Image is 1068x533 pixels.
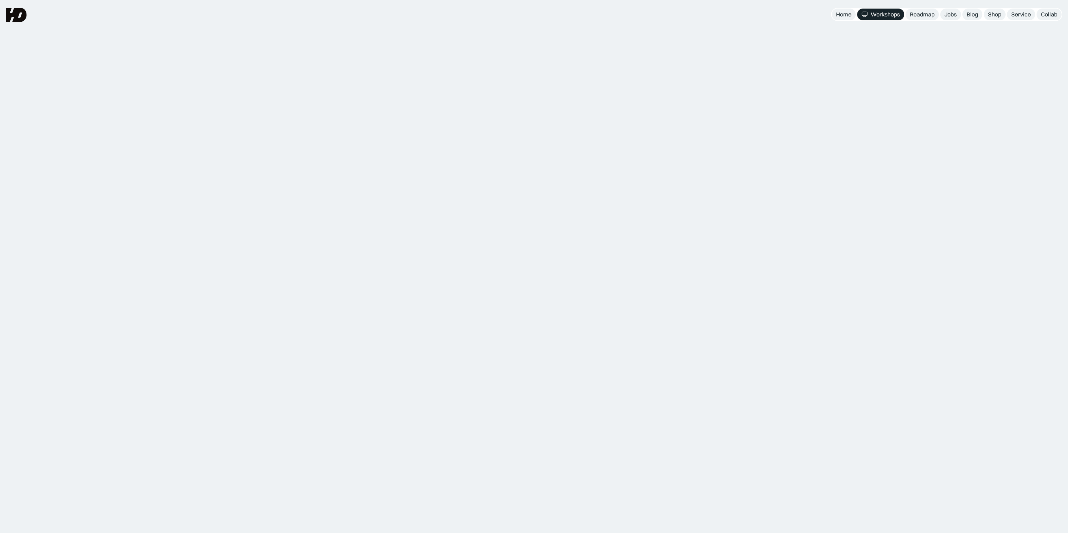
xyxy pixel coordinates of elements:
div: Jobs [945,11,957,18]
a: Home [832,9,856,20]
div: Service [1011,11,1031,18]
a: Roadmap [906,9,939,20]
a: Blog [962,9,982,20]
a: Service [1007,9,1035,20]
a: Shop [984,9,1006,20]
div: Blog [967,11,978,18]
div: Shop [988,11,1001,18]
div: Roadmap [910,11,935,18]
div: Collab [1041,11,1057,18]
a: Workshops [857,9,904,20]
div: Workshops [871,11,900,18]
a: Jobs [940,9,961,20]
a: Collab [1037,9,1062,20]
div: Home [836,11,851,18]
